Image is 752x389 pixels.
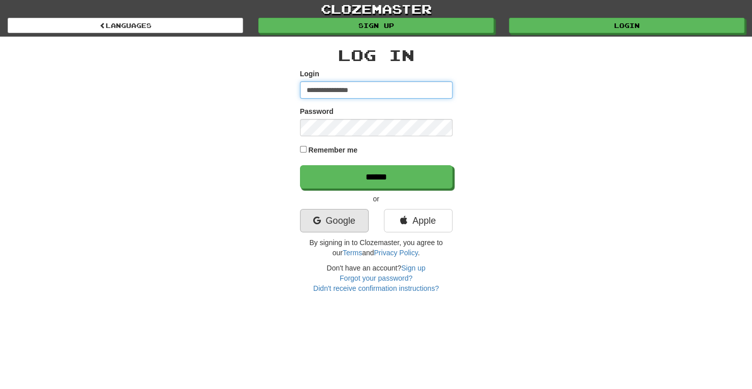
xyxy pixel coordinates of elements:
[300,263,453,293] div: Don't have an account?
[343,249,362,257] a: Terms
[258,18,494,33] a: Sign up
[300,106,334,116] label: Password
[374,249,417,257] a: Privacy Policy
[313,284,439,292] a: Didn't receive confirmation instructions?
[340,274,412,282] a: Forgot your password?
[384,209,453,232] a: Apple
[300,47,453,64] h2: Log In
[401,264,425,272] a: Sign up
[509,18,744,33] a: Login
[300,237,453,258] p: By signing in to Clozemaster, you agree to our and .
[300,69,319,79] label: Login
[300,209,369,232] a: Google
[300,194,453,204] p: or
[308,145,357,155] label: Remember me
[8,18,243,33] a: Languages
